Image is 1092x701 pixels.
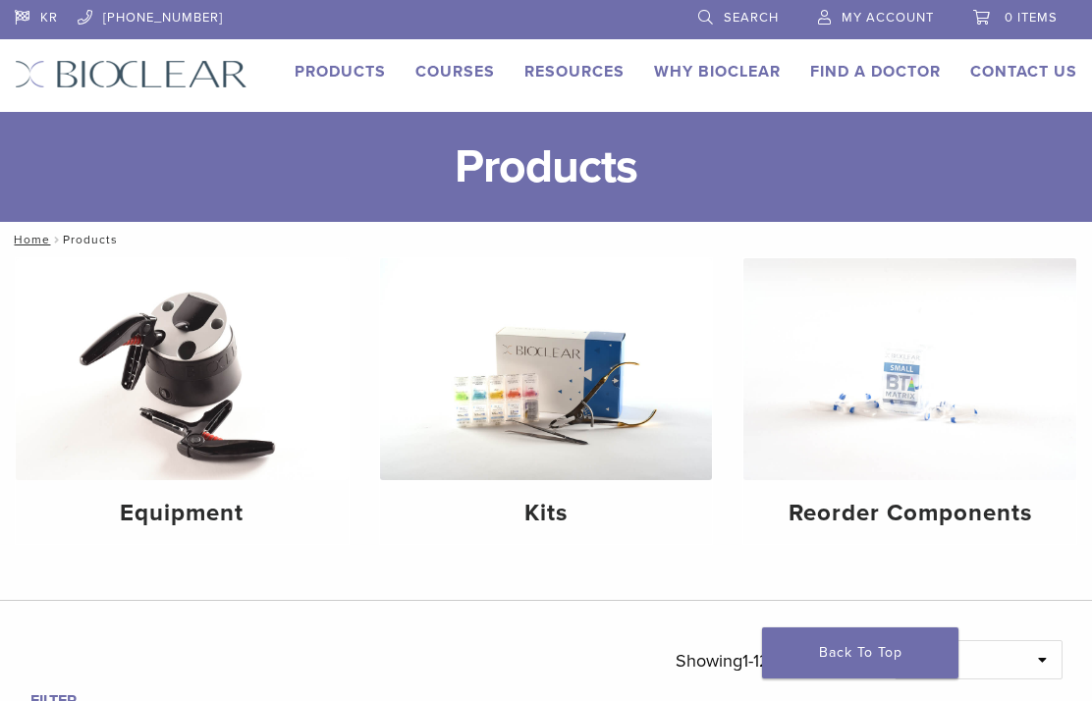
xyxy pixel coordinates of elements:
[380,258,713,480] img: Kits
[742,650,815,672] span: 1-12 of 45
[380,258,713,544] a: Kits
[743,258,1076,544] a: Reorder Components
[676,640,865,681] p: Showing results
[654,62,781,81] a: Why Bioclear
[8,233,50,246] a: Home
[762,627,958,678] a: Back To Top
[743,258,1076,480] img: Reorder Components
[396,496,697,531] h4: Kits
[415,62,495,81] a: Courses
[50,235,63,244] span: /
[16,258,349,480] img: Equipment
[16,258,349,544] a: Equipment
[15,60,247,88] img: Bioclear
[759,496,1061,531] h4: Reorder Components
[970,62,1077,81] a: Contact Us
[842,10,934,26] span: My Account
[1005,10,1058,26] span: 0 items
[31,496,333,531] h4: Equipment
[810,62,941,81] a: Find A Doctor
[524,62,625,81] a: Resources
[295,62,386,81] a: Products
[724,10,779,26] span: Search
